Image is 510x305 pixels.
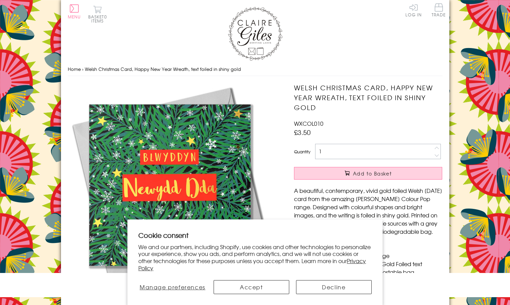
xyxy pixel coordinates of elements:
[68,66,81,72] a: Home
[294,127,311,137] span: £3.50
[294,167,442,180] button: Add to Basket
[68,4,81,19] button: Menu
[68,14,81,20] span: Menu
[353,170,392,177] span: Add to Basket
[294,149,310,155] label: Quantity
[138,257,366,272] a: Privacy Policy
[91,14,107,24] span: 0 items
[228,7,282,61] img: Claire Giles Greetings Cards
[140,283,205,291] span: Manage preferences
[294,186,442,235] p: A beautiful, contemporary, vivid gold foiled Welsh [DATE] card from the amazing [PERSON_NAME] Col...
[88,5,107,23] button: Basket0 items
[296,280,372,294] button: Decline
[138,230,372,240] h2: Cookie consent
[138,280,206,294] button: Manage preferences
[138,243,372,272] p: We and our partners, including Shopify, use cookies and other technologies to personalize your ex...
[432,3,446,17] span: Trade
[294,83,442,112] h1: Welsh Christmas Card, Happy New Year Wreath, text foiled in shiny gold
[85,66,241,72] span: Welsh Christmas Card, Happy New Year Wreath, text foiled in shiny gold
[214,280,289,294] button: Accept
[68,83,272,287] img: Welsh Christmas Card, Happy New Year Wreath, text foiled in shiny gold
[82,66,83,72] span: ›
[68,62,443,76] nav: breadcrumbs
[432,3,446,18] a: Trade
[405,3,422,17] a: Log In
[294,119,323,127] span: WXCOL010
